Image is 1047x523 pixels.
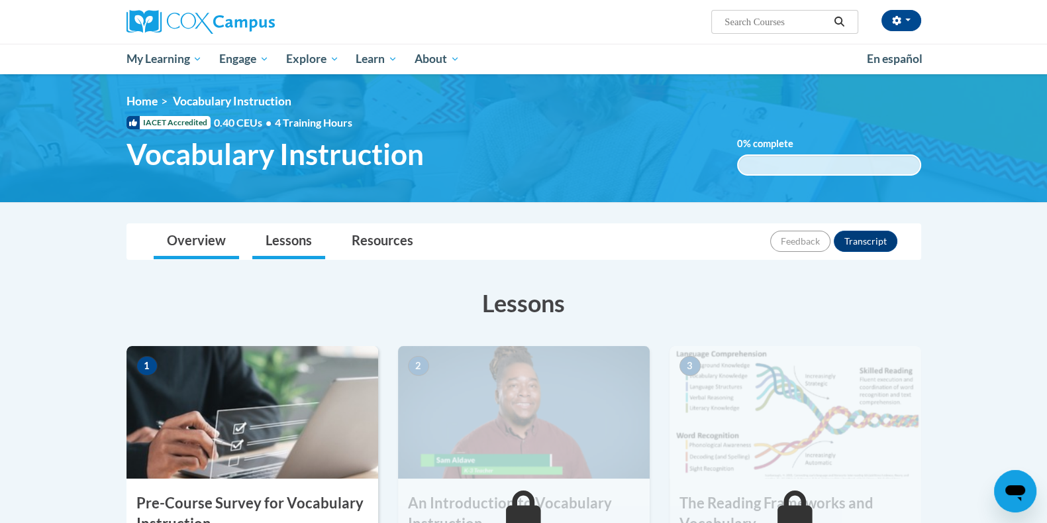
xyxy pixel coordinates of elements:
[398,346,650,479] img: Course Image
[338,224,426,259] a: Resources
[277,44,348,74] a: Explore
[126,10,275,34] img: Cox Campus
[679,356,701,376] span: 3
[770,231,830,252] button: Feedback
[867,52,922,66] span: En español
[834,231,897,252] button: Transcript
[670,346,921,479] img: Course Image
[723,14,829,30] input: Search Courses
[737,138,743,149] span: 0
[126,94,158,108] a: Home
[286,51,339,67] span: Explore
[737,137,813,151] label: % complete
[214,115,275,130] span: 0.40 CEUs
[126,346,378,479] img: Course Image
[126,116,211,129] span: IACET Accredited
[881,10,921,31] button: Account Settings
[858,45,931,73] a: En español
[219,51,269,67] span: Engage
[126,51,202,67] span: My Learning
[252,224,325,259] a: Lessons
[829,14,849,30] button: Search
[107,44,941,74] div: Main menu
[266,116,272,129] span: •
[406,44,468,74] a: About
[408,356,429,376] span: 2
[136,356,158,376] span: 1
[173,94,291,108] span: Vocabulary Instruction
[356,51,397,67] span: Learn
[126,137,424,172] span: Vocabulary Instruction
[154,224,239,259] a: Overview
[275,116,352,129] span: 4 Training Hours
[126,286,921,320] h3: Lessons
[415,51,460,67] span: About
[994,470,1036,512] iframe: Button to launch messaging window
[347,44,406,74] a: Learn
[126,10,378,34] a: Cox Campus
[118,44,211,74] a: My Learning
[211,44,277,74] a: Engage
